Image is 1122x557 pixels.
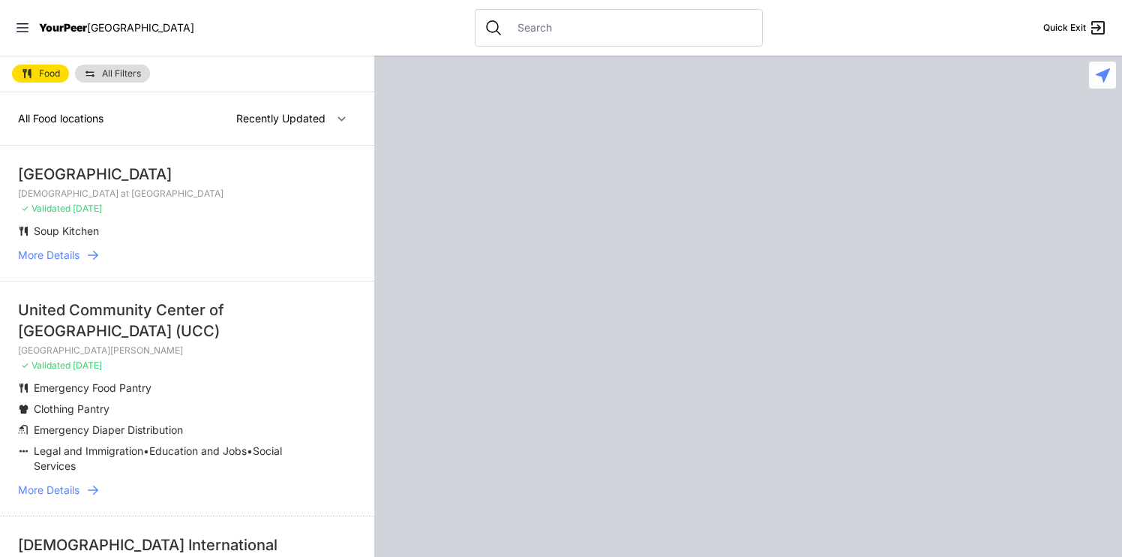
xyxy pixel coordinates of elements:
span: • [143,444,149,457]
span: ✓ Validated [21,203,70,214]
span: Soup Kitchen [34,224,99,237]
span: [DATE] [73,203,102,214]
div: United Community Center of [GEOGRAPHIC_DATA] (UCC) [18,300,356,342]
input: Search [508,20,753,35]
a: More Details [18,483,356,498]
span: Education and Jobs [149,444,247,457]
span: All Filters [102,69,141,78]
div: [GEOGRAPHIC_DATA] [18,164,356,185]
span: More Details [18,248,79,263]
span: Food [39,69,60,78]
p: [GEOGRAPHIC_DATA][PERSON_NAME] [18,345,356,357]
a: Food [12,65,69,83]
span: ✓ Validated [21,360,70,371]
a: All Filters [75,65,150,83]
span: All Food locations [18,112,103,125]
span: Quick Exit [1043,22,1086,34]
span: • [247,444,253,457]
span: [DATE] [73,360,102,371]
a: YourPeer[GEOGRAPHIC_DATA] [39,23,194,32]
span: Legal and Immigration [34,444,143,457]
span: [GEOGRAPHIC_DATA] [87,21,194,34]
span: YourPeer [39,21,87,34]
span: Emergency Food Pantry [34,381,151,394]
span: Clothing Pantry [34,402,109,415]
a: Quick Exit [1043,19,1107,37]
span: More Details [18,483,79,498]
p: [DEMOGRAPHIC_DATA] at [GEOGRAPHIC_DATA] [18,188,356,200]
span: Emergency Diaper Distribution [34,423,183,436]
a: More Details [18,248,356,263]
